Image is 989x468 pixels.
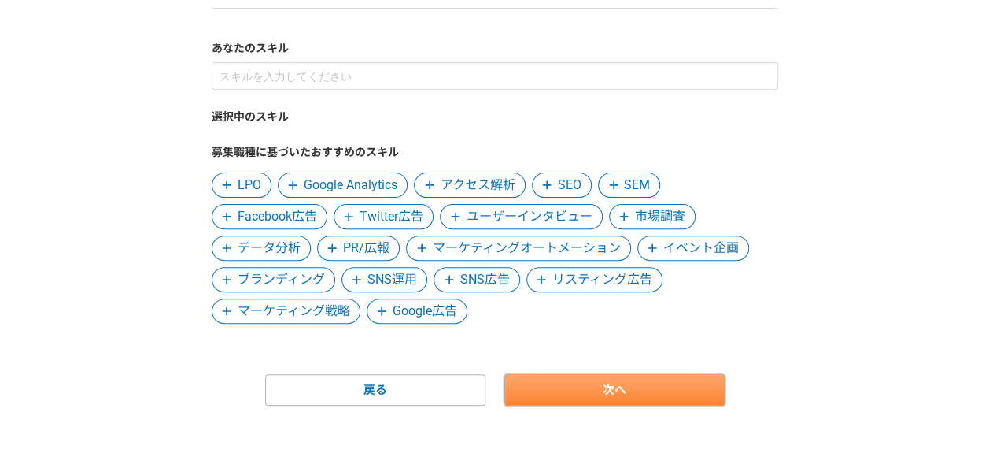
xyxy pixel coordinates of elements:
[558,176,581,195] span: SEO
[624,176,650,195] span: SEM
[343,239,389,258] span: PR/広報
[460,270,510,289] span: SNS広告
[212,40,778,57] label: あなたのスキル
[635,207,685,226] span: 市場調査
[467,207,592,226] span: ユーザーインタビュー
[304,176,397,195] span: Google Analytics
[238,207,317,226] span: Facebook広告
[238,270,325,289] span: ブランディング
[663,239,739,258] span: イベント企画
[238,239,301,258] span: データ分析
[238,176,261,195] span: LPO
[433,239,621,258] span: マーケティングオートメーション
[441,176,515,195] span: アクセス解析
[212,62,778,90] input: スキルを入力してください
[360,207,423,226] span: Twitter広告
[367,270,417,289] span: SNS運用
[265,374,485,406] a: 戻る
[212,144,778,161] label: 募集職種に基づいたおすすめのスキル
[504,374,725,406] a: 次へ
[393,302,457,321] span: Google広告
[212,109,778,125] label: 選択中のスキル
[552,270,652,289] span: リスティング広告
[238,302,350,321] span: マーケティング戦略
